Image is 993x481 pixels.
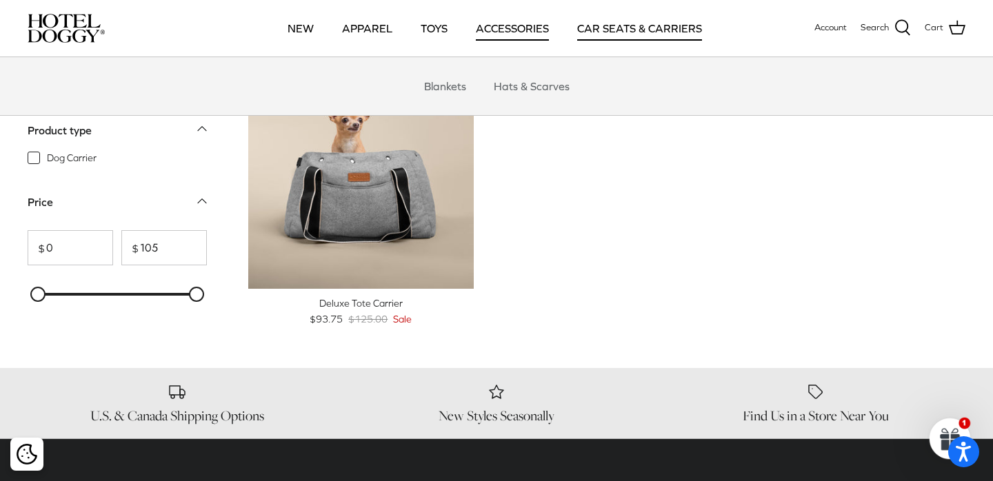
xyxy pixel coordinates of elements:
a: APPAREL [330,5,405,52]
button: Cookie policy [14,442,39,467]
div: Price [28,193,53,211]
a: Price [28,191,207,222]
img: hoteldoggycom [28,14,105,43]
a: ACCESSORIES [463,5,561,52]
input: To [121,230,207,265]
span: $93.75 [310,311,343,327]
div: Primary navigation [205,5,784,52]
a: Cart [925,19,965,37]
a: Deluxe Tote Carrier [248,64,474,289]
span: Account [814,22,847,32]
span: $125.00 [348,311,388,327]
input: From [28,230,113,265]
a: Deluxe Tote Carrier $93.75 $125.00 Sale [248,296,474,327]
a: Account [814,21,847,35]
span: Cart [925,21,943,35]
h6: U.S. & Canada Shipping Options [28,407,326,424]
span: $ [28,243,45,254]
div: Product type [28,121,92,139]
a: U.S. & Canada Shipping Options [28,382,326,424]
h6: Find Us in a Store Near You [667,407,965,424]
span: Dog Carrier [47,151,97,165]
a: Blankets [412,65,479,107]
div: Cookie policy [10,438,43,471]
a: Find Us in a Store Near You [667,382,965,424]
span: Search [861,21,889,35]
a: Product type [28,119,207,150]
div: Deluxe Tote Carrier [248,296,474,311]
img: Cookie policy [17,444,37,464]
span: Sale [393,311,412,327]
a: NEW [275,5,326,52]
span: $ [122,243,139,254]
a: Search [861,19,911,37]
a: TOYS [408,5,460,52]
a: CAR SEATS & CARRIERS [565,5,714,52]
a: Hats & Scarves [481,65,582,107]
h6: New Styles Seasonally [347,407,645,424]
